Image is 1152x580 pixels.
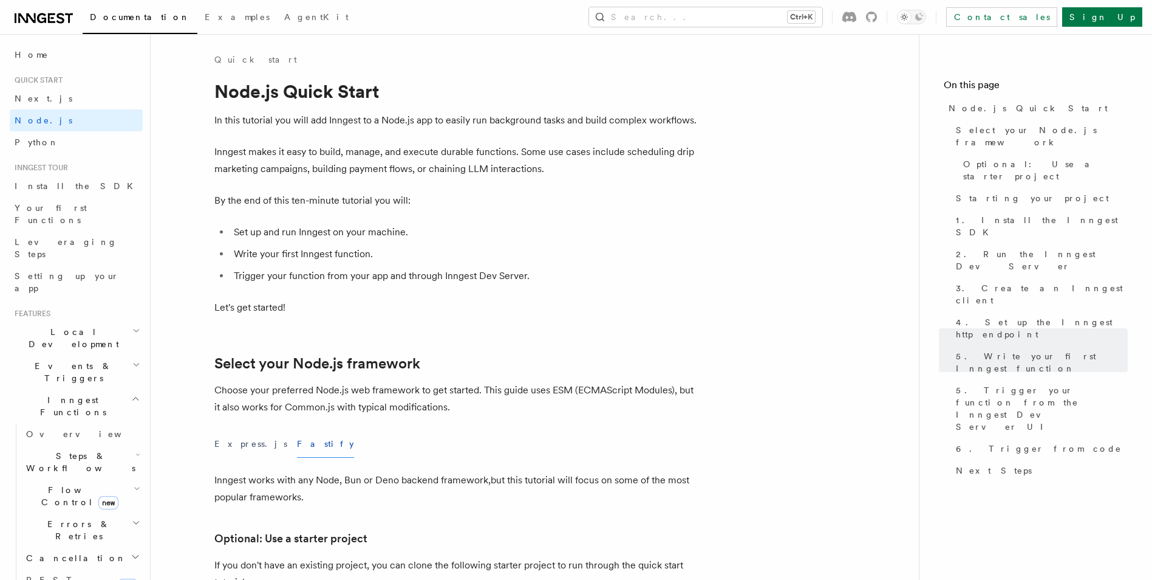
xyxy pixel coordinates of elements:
span: Next.js [15,94,72,103]
button: Steps & Workflows [21,445,143,479]
span: Cancellation [21,552,126,564]
h4: On this page [944,78,1128,97]
a: Starting your project [951,187,1128,209]
span: Node.js [15,116,72,125]
span: Events & Triggers [10,360,132,384]
span: new [98,496,118,509]
a: Node.js Quick Start [944,97,1128,119]
kbd: Ctrl+K [788,11,815,23]
span: Setting up your app [15,271,119,293]
a: Select your Node.js framework [951,119,1128,153]
a: Node.js [10,109,143,131]
button: Events & Triggers [10,355,143,389]
span: Steps & Workflows [21,450,135,474]
h1: Node.js Quick Start [214,80,700,102]
a: 5. Trigger your function from the Inngest Dev Server UI [951,379,1128,438]
button: Toggle dark mode [897,10,926,24]
a: 2. Run the Inngest Dev Server [951,243,1128,277]
span: Features [10,309,50,319]
button: Cancellation [21,547,143,569]
a: Overview [21,423,143,445]
span: Errors & Retries [21,518,132,542]
span: Home [15,49,49,61]
button: Express.js [214,430,287,458]
li: Trigger your function from your app and through Inngest Dev Server. [230,268,700,285]
a: Optional: Use a starter project [958,153,1128,187]
span: Select your Node.js framework [956,124,1128,148]
p: Inngest makes it easy to build, manage, and execute durable functions. Some use cases include sch... [214,143,700,178]
span: 6. Trigger from code [956,443,1122,455]
span: Examples [205,12,270,22]
span: AgentKit [284,12,349,22]
button: Fastify [297,430,354,458]
a: Optional: Use a starter project [214,530,367,547]
a: AgentKit [277,4,356,33]
p: In this tutorial you will add Inngest to a Node.js app to easily run background tasks and build c... [214,112,700,129]
a: Setting up your app [10,265,143,299]
span: Quick start [10,75,63,85]
span: Local Development [10,326,132,350]
a: Sign Up [1062,7,1142,27]
span: 3. Create an Inngest client [956,282,1128,306]
span: Documentation [90,12,190,22]
span: Next Steps [956,464,1032,477]
span: 5. Write your first Inngest function [956,350,1128,375]
span: Install the SDK [15,181,140,191]
a: 5. Write your first Inngest function [951,345,1128,379]
span: Node.js Quick Start [949,102,1108,114]
a: Your first Functions [10,197,143,231]
a: 3. Create an Inngest client [951,277,1128,311]
span: Overview [26,429,151,439]
span: Flow Control [21,484,134,508]
a: Select your Node.js framework [214,355,420,372]
p: By the end of this ten-minute tutorial you will: [214,192,700,209]
a: Leveraging Steps [10,231,143,265]
span: Python [15,137,59,147]
a: Python [10,131,143,153]
a: Quick start [214,54,297,66]
span: Inngest tour [10,163,68,173]
p: Inngest works with any Node, Bun or Deno backend framework,but this tutorial will focus on some o... [214,472,700,506]
a: Contact sales [946,7,1057,27]
a: 1. Install the Inngest SDK [951,209,1128,243]
button: Search...Ctrl+K [589,7,822,27]
li: Set up and run Inngest on your machine. [230,224,700,241]
span: Optional: Use a starter project [963,158,1128,182]
li: Write your first Inngest function. [230,246,700,263]
button: Local Development [10,321,143,355]
a: 6. Trigger from code [951,438,1128,460]
span: 4. Set up the Inngest http endpoint [956,316,1128,340]
a: Next Steps [951,460,1128,482]
a: Examples [197,4,277,33]
span: Your first Functions [15,203,87,225]
span: 1. Install the Inngest SDK [956,214,1128,238]
p: Let's get started! [214,299,700,316]
a: Home [10,44,143,66]
span: Leveraging Steps [15,237,117,259]
button: Inngest Functions [10,389,143,423]
span: 2. Run the Inngest Dev Server [956,248,1128,272]
button: Flow Controlnew [21,479,143,513]
span: Inngest Functions [10,394,131,418]
p: Choose your preferred Node.js web framework to get started. This guide uses ESM (ECMAScript Modul... [214,382,700,416]
span: 5. Trigger your function from the Inngest Dev Server UI [956,384,1128,433]
a: Documentation [83,4,197,34]
a: Install the SDK [10,175,143,197]
a: 4. Set up the Inngest http endpoint [951,311,1128,345]
a: Next.js [10,88,143,109]
span: Starting your project [956,192,1109,204]
button: Errors & Retries [21,513,143,547]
